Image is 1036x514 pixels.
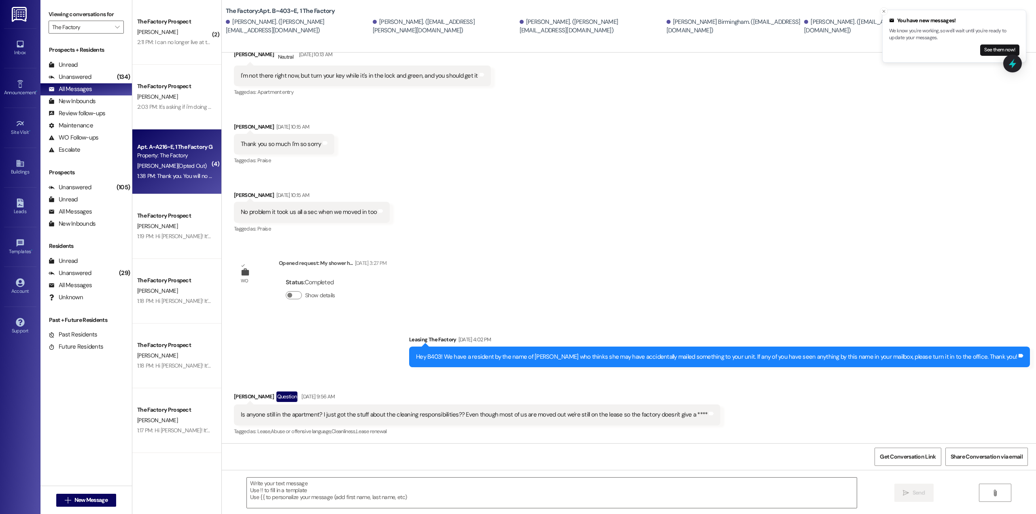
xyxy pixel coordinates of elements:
div: Tagged as: [234,86,491,98]
div: [PERSON_NAME] [234,191,390,202]
a: Account [4,276,36,298]
a: Support [4,315,36,337]
div: [DATE] 10:15 AM [274,191,310,199]
i:  [65,497,71,503]
span: • [31,247,32,253]
div: WO Follow-ups [49,133,98,142]
div: 2:03 PM: It's asking if i'm doing a 9/12 month lease and i need to select a floor plan? [137,103,329,110]
div: Unknown [49,293,83,302]
div: New Inbounds [49,220,96,228]
span: Cleanliness , [331,428,356,435]
div: [DATE] 10:15 AM [274,123,310,131]
i:  [992,490,998,496]
label: Viewing conversations for [49,8,124,21]
div: Unread [49,257,78,265]
div: The Factory Prospect [137,17,212,26]
div: [PERSON_NAME] [234,123,334,134]
button: See them now! [980,44,1019,56]
p: We know you're working, so we'll wait until you're ready to update your messages. [889,27,1019,42]
div: [PERSON_NAME] [234,46,491,66]
div: Question [276,391,298,402]
span: [PERSON_NAME] [137,352,178,359]
span: [PERSON_NAME] [137,93,178,100]
span: Praise [257,157,271,164]
div: [DATE] 3:27 PM [353,259,387,267]
div: The Factory Prospect [137,276,212,285]
div: Neutral [276,46,295,63]
div: [PERSON_NAME] [234,391,720,404]
div: (134) [115,71,132,83]
div: The Factory Prospect [137,406,212,414]
div: All Messages [49,207,92,216]
div: Unanswered [49,269,91,277]
div: Unread [49,61,78,69]
span: Lease renewal [356,428,387,435]
a: Buildings [4,157,36,178]
div: [PERSON_NAME]. ([EMAIL_ADDRESS][DOMAIN_NAME]) [804,18,916,35]
div: The Factory Prospect [137,82,212,91]
div: All Messages [49,85,92,93]
span: • [29,128,30,134]
div: Prospects [40,168,132,177]
div: Apt. A~A216~E, 1 The Factory Guarantors [137,143,212,151]
label: Show details [305,291,335,300]
div: The Factory Prospect [137,341,212,349]
input: All communities [52,21,111,34]
div: New Inbounds [49,97,96,106]
div: Thank you so much I'm so sorry [241,140,321,148]
span: [PERSON_NAME] [137,287,178,294]
b: Status [286,278,304,286]
span: Send [913,489,925,497]
div: [DATE] 9:56 AM [299,392,335,401]
i:  [115,24,119,30]
div: [PERSON_NAME]. ([PERSON_NAME][EMAIL_ADDRESS][DOMAIN_NAME]) [226,18,371,35]
div: Prospects + Residents [40,46,132,54]
div: Unanswered [49,73,91,81]
button: Close toast [880,7,888,15]
div: Unanswered [49,183,91,192]
div: (105) [115,181,132,194]
div: 1:38 PM: Thank you. You will no longer receive texts from this thread. Please reply with 'UNSTOP'... [137,172,519,180]
div: [DATE] 4:02 PM [456,335,491,344]
div: Past + Future Residents [40,316,132,324]
div: Opened request: My shower h... [279,259,386,270]
div: Future Residents [49,343,103,351]
div: You have new messages! [889,17,1019,25]
div: [PERSON_NAME] Birmingham. ([EMAIL_ADDRESS][DOMAIN_NAME]) [667,18,802,35]
div: The Factory Prospect [137,212,212,220]
span: Get Conversation Link [880,453,936,461]
div: Is anyone still in the apartment? I just got the stuff about the cleaning responsibilities?? Even... [241,410,707,419]
div: WO [241,277,248,285]
button: Share Conversation via email [945,448,1028,466]
span: Abuse or offensive language , [271,428,331,435]
div: Past Residents [49,330,98,339]
button: Send [894,484,934,502]
div: I'm not there right now, but turn your key while it's in the lock and green, and you should get it [241,72,478,80]
div: [PERSON_NAME]. ([PERSON_NAME][EMAIL_ADDRESS][DOMAIN_NAME]) [520,18,664,35]
span: Lease , [257,428,271,435]
div: All Messages [49,281,92,290]
button: Get Conversation Link [875,448,941,466]
div: Unread [49,195,78,204]
div: Hey B403! We have a resident by the name of [PERSON_NAME] who thinks she may have accidentally ma... [416,353,1017,361]
div: Maintenance [49,121,93,130]
span: [PERSON_NAME] [137,28,178,36]
div: No problem it took us all a sec when we moved in too [241,208,377,216]
span: [PERSON_NAME] [137,417,178,424]
div: 2:11 PM: I can no longer live at the factory and need to transfer my lease, I just need some help :) [137,38,360,46]
i:  [903,490,909,496]
a: Site Visit • [4,117,36,139]
a: Templates • [4,236,36,258]
div: [PERSON_NAME]. ([EMAIL_ADDRESS][PERSON_NAME][DOMAIN_NAME]) [373,18,518,35]
a: Leads [4,196,36,218]
a: Inbox [4,37,36,59]
div: Tagged as: [234,425,720,437]
div: Review follow-ups [49,109,105,118]
span: Share Conversation via email [951,453,1023,461]
div: Leasing The Factory [409,335,1030,347]
div: Tagged as: [234,154,334,166]
div: Escalate [49,146,80,154]
span: • [36,89,37,94]
b: The Factory: Apt. B~403~E, 1 The Factory [226,7,335,15]
span: [PERSON_NAME] (Opted Out) [137,162,206,169]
